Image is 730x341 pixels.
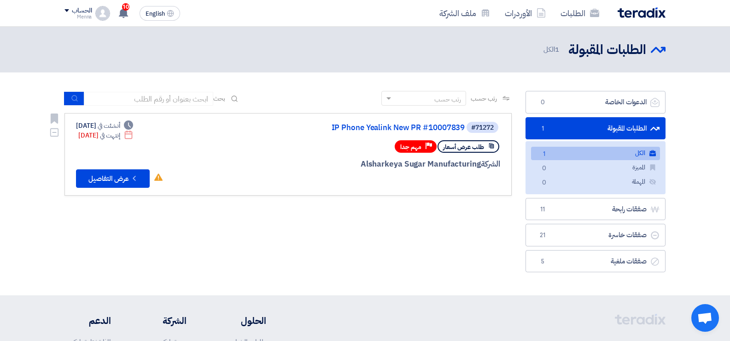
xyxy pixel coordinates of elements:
[84,92,213,106] input: ابحث بعنوان أو رقم الطلب
[95,6,110,21] img: profile_test.png
[100,131,120,140] span: إنتهت في
[471,125,494,131] div: #71272
[443,143,484,151] span: طلب عرض أسعار
[538,150,549,159] span: 1
[213,94,225,103] span: بحث
[526,224,666,246] a: صفقات خاسرة21
[72,7,92,15] div: الحساب
[526,117,666,140] a: الطلبات المقبولة1
[526,198,666,221] a: صفقات رابحة11
[537,205,548,214] span: 11
[543,44,561,55] span: الكل
[568,41,646,59] h2: الطلبات المقبولة
[538,164,549,173] span: 0
[78,131,133,140] div: [DATE]
[481,158,501,170] span: الشركة
[279,158,500,170] div: Alsharkeya Sugar Manufacturing
[537,98,548,107] span: 0
[691,304,719,332] div: Open chat
[537,231,548,240] span: 21
[526,250,666,273] a: صفقات ملغية5
[531,175,660,189] a: المهملة
[280,124,465,132] a: IP Phone Yealink New PR #10007839
[432,2,497,24] a: ملف الشركة
[434,95,461,104] div: رتب حسب
[98,121,120,131] span: أنشئت في
[122,3,129,11] span: 10
[146,11,165,17] span: English
[531,161,660,174] a: المميزة
[531,147,660,160] a: الكل
[471,94,497,103] span: رتب حسب
[553,2,607,24] a: الطلبات
[139,314,187,328] li: الشركة
[537,257,548,266] span: 5
[76,121,133,131] div: [DATE]
[140,6,180,21] button: English
[76,169,150,188] button: عرض التفاصيل
[555,44,559,54] span: 1
[526,91,666,114] a: الدعوات الخاصة0
[400,143,421,151] span: مهم جدا
[538,178,549,188] span: 0
[497,2,553,24] a: الأوردرات
[214,314,266,328] li: الحلول
[64,314,111,328] li: الدعم
[537,124,548,133] span: 1
[64,14,92,19] div: Menna
[618,7,666,18] img: Teradix logo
